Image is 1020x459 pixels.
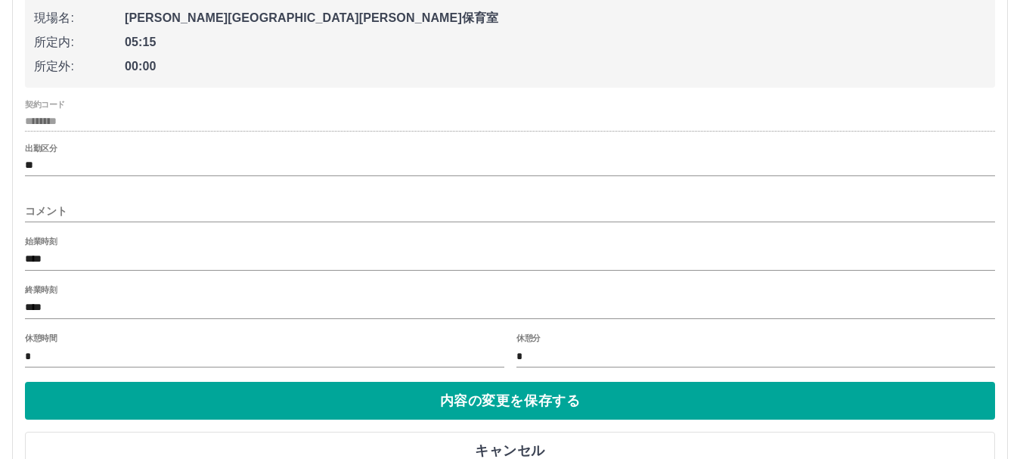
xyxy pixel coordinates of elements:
[25,284,57,295] label: 終業時刻
[25,235,57,247] label: 始業時刻
[125,57,986,76] span: 00:00
[25,143,57,154] label: 出勤区分
[25,99,65,110] label: 契約コード
[34,33,125,51] span: 所定内:
[25,382,995,420] button: 内容の変更を保存する
[516,332,541,343] label: 休憩分
[125,9,986,27] span: [PERSON_NAME][GEOGRAPHIC_DATA][PERSON_NAME]保育室
[125,33,986,51] span: 05:15
[25,332,57,343] label: 休憩時間
[34,9,125,27] span: 現場名:
[34,57,125,76] span: 所定外:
